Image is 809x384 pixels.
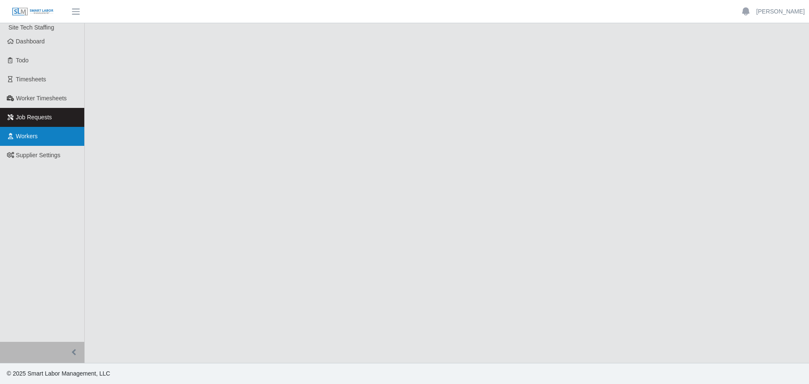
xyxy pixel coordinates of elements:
a: [PERSON_NAME] [756,7,805,16]
span: © 2025 Smart Labor Management, LLC [7,370,110,377]
span: Dashboard [16,38,45,45]
span: Todo [16,57,29,64]
img: SLM Logo [12,7,54,16]
span: Site Tech Staffing [8,24,54,31]
span: Worker Timesheets [16,95,67,102]
span: Timesheets [16,76,46,83]
span: Job Requests [16,114,52,121]
span: Supplier Settings [16,152,61,158]
span: Workers [16,133,38,140]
